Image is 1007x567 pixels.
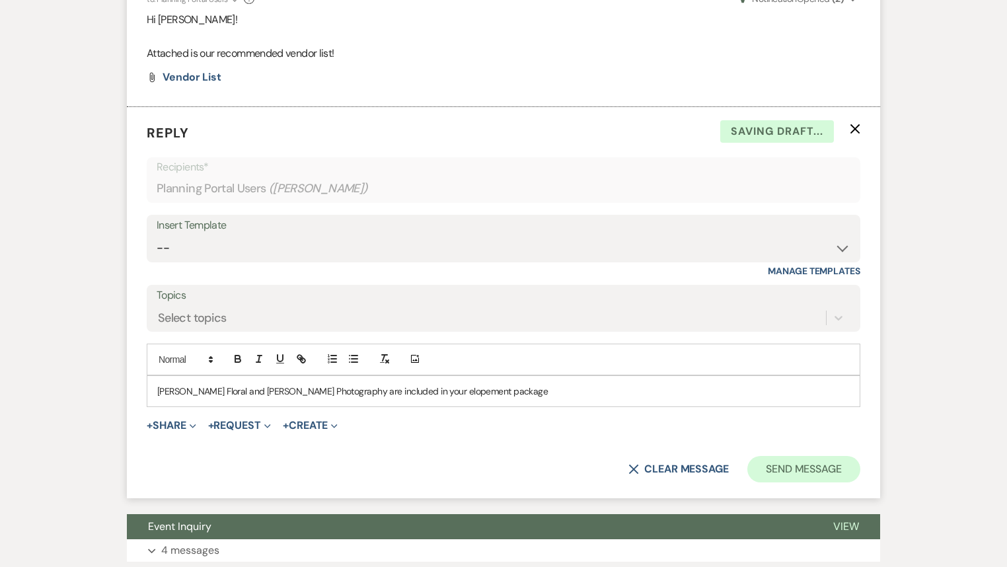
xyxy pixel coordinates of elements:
span: View [833,519,859,533]
button: Send Message [747,456,860,482]
span: Event Inquiry [148,519,211,533]
p: Attached is our recommended vendor list! [147,45,860,62]
button: Request [208,420,271,431]
div: Insert Template [157,216,850,235]
span: + [147,420,153,431]
label: Topics [157,286,850,305]
div: Select topics [158,309,227,326]
button: Event Inquiry [127,514,812,539]
span: + [208,420,214,431]
div: Planning Portal Users [157,176,850,202]
a: Vendor List [163,72,221,83]
p: Hi [PERSON_NAME]! [147,11,860,28]
button: Create [283,420,338,431]
button: Share [147,420,196,431]
p: Recipients* [157,159,850,176]
p: [PERSON_NAME] Floral and [PERSON_NAME] Photography are included in your elopement package [157,384,850,398]
span: Reply [147,124,189,141]
span: Vendor List [163,70,221,84]
button: 4 messages [127,539,880,562]
a: Manage Templates [768,265,860,277]
p: 4 messages [161,542,219,559]
span: ( [PERSON_NAME] ) [269,180,368,198]
button: Clear message [628,464,729,474]
span: Saving draft... [720,120,834,143]
button: View [812,514,880,539]
span: + [283,420,289,431]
